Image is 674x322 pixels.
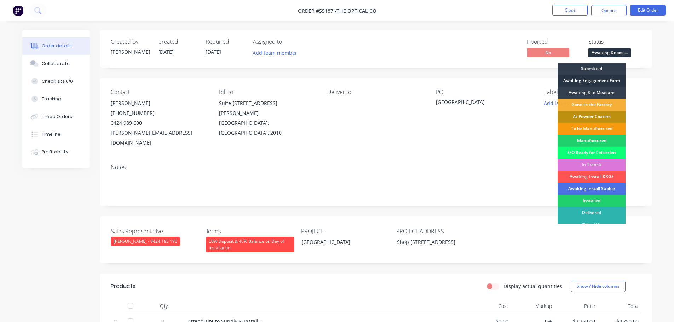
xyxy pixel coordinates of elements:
button: Options [591,5,627,16]
div: Delivered [558,207,626,219]
div: Picked Up [558,219,626,231]
div: Notes [111,164,641,171]
div: [PERSON_NAME] - 0424 185 195 [111,237,180,246]
button: Checklists 0/0 [22,72,90,90]
div: Products [111,282,136,291]
div: PO [436,89,533,95]
button: Profitability [22,143,90,161]
label: Terms [206,227,294,235]
div: Order details [42,43,72,49]
button: Add labels [540,98,573,108]
div: [GEOGRAPHIC_DATA] [296,237,384,247]
div: Awaiting Engagement Form [558,75,626,87]
img: Factory [13,5,23,16]
button: Linked Orders [22,108,90,125]
button: Edit Order [630,5,666,16]
div: Collaborate [42,60,70,67]
span: No [527,48,569,57]
div: [GEOGRAPHIC_DATA] [436,98,524,108]
div: Cost [468,299,512,313]
label: Display actual quantities [503,282,562,290]
span: Awaiting Deposi... [588,48,631,57]
div: Timeline [42,131,61,137]
button: Awaiting Deposi... [588,48,631,59]
button: Show / Hide columns [571,281,626,292]
div: To be Manufactured [558,123,626,135]
div: Required [206,39,244,45]
button: Tracking [22,90,90,108]
div: Status [588,39,641,45]
div: Qty [143,299,185,313]
div: Markup [511,299,555,313]
div: Total [598,299,641,313]
label: PROJECT ADDRESS [396,227,485,235]
div: [PERSON_NAME] [111,48,150,55]
div: Tracking [42,96,61,102]
div: Submitted [558,63,626,75]
div: 0424 989 600 [111,118,208,128]
div: Checklists 0/0 [42,78,73,84]
div: Shop [STREET_ADDRESS] [391,237,480,247]
a: The Optical Co [336,7,376,14]
div: Assigned to [253,39,324,45]
div: 60% Deposit & 40% Balance on Day of Installation [206,237,294,252]
div: Gone to the Factory [558,99,626,111]
div: Awaiting Site Measure [558,87,626,99]
div: Price [555,299,598,313]
div: Deliver to [327,89,424,95]
div: Labels [544,89,641,95]
button: Add team member [253,48,301,58]
div: In Transit [558,159,626,171]
div: [PERSON_NAME][EMAIL_ADDRESS][DOMAIN_NAME] [111,128,208,148]
div: [PERSON_NAME][PHONE_NUMBER]0424 989 600[PERSON_NAME][EMAIL_ADDRESS][DOMAIN_NAME] [111,98,208,148]
label: Sales Representative [111,227,199,235]
span: [DATE] [206,48,221,55]
div: Profitability [42,149,68,155]
div: Created [158,39,197,45]
div: Suite [STREET_ADDRESS][PERSON_NAME] [219,98,316,118]
div: S/O Ready for Collection [558,147,626,159]
div: [GEOGRAPHIC_DATA], [GEOGRAPHIC_DATA], 2010 [219,118,316,138]
button: Timeline [22,125,90,143]
div: Bill to [219,89,316,95]
div: [PERSON_NAME] [111,98,208,108]
label: PROJECT [301,227,390,235]
div: Linked Orders [42,113,72,120]
div: Awaiting Install KRGS [558,171,626,183]
div: Suite [STREET_ADDRESS][PERSON_NAME][GEOGRAPHIC_DATA], [GEOGRAPHIC_DATA], 2010 [219,98,316,138]
div: Created by [111,39,150,45]
div: Installed [558,195,626,207]
span: Order #55187 - [298,7,336,14]
button: Close [552,5,588,16]
div: At Powder Coaters [558,111,626,123]
div: Contact [111,89,208,95]
span: [DATE] [158,48,174,55]
button: Add team member [249,48,301,58]
div: [PHONE_NUMBER] [111,108,208,118]
div: Invoiced [527,39,580,45]
div: Manufactured [558,135,626,147]
div: Awaiting Install Subbie [558,183,626,195]
button: Collaborate [22,55,90,72]
button: Order details [22,37,90,55]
